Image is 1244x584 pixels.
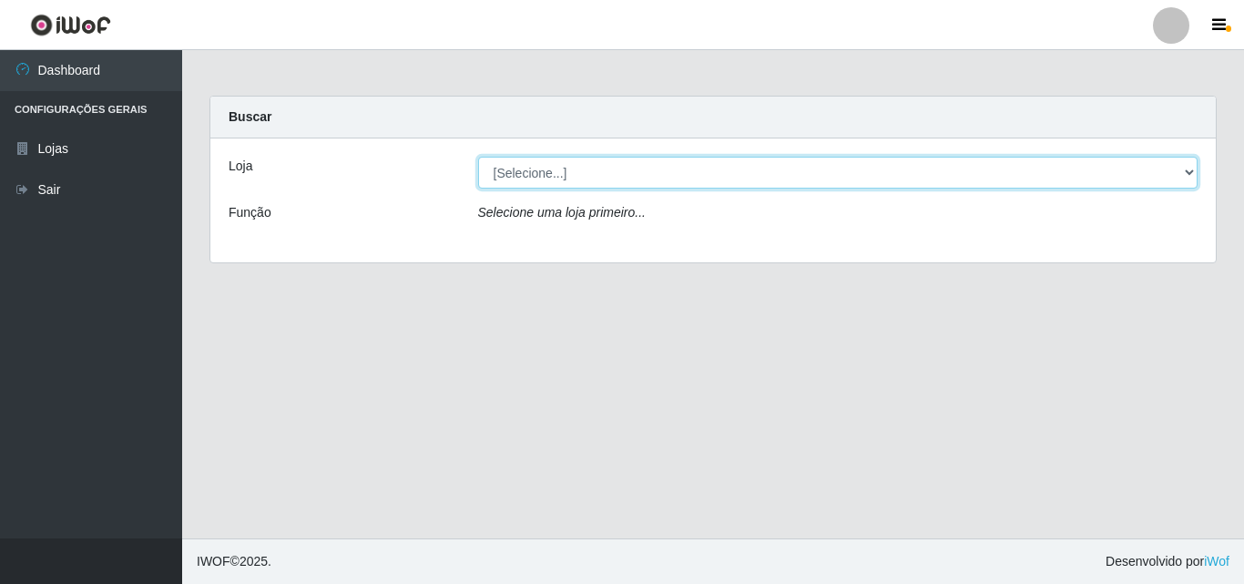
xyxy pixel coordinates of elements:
[1106,552,1229,571] span: Desenvolvido por
[197,552,271,571] span: © 2025 .
[197,554,230,569] span: IWOF
[30,14,111,36] img: CoreUI Logo
[478,205,646,220] i: Selecione uma loja primeiro...
[229,157,252,176] label: Loja
[1204,554,1229,569] a: iWof
[229,109,271,124] strong: Buscar
[229,203,271,222] label: Função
